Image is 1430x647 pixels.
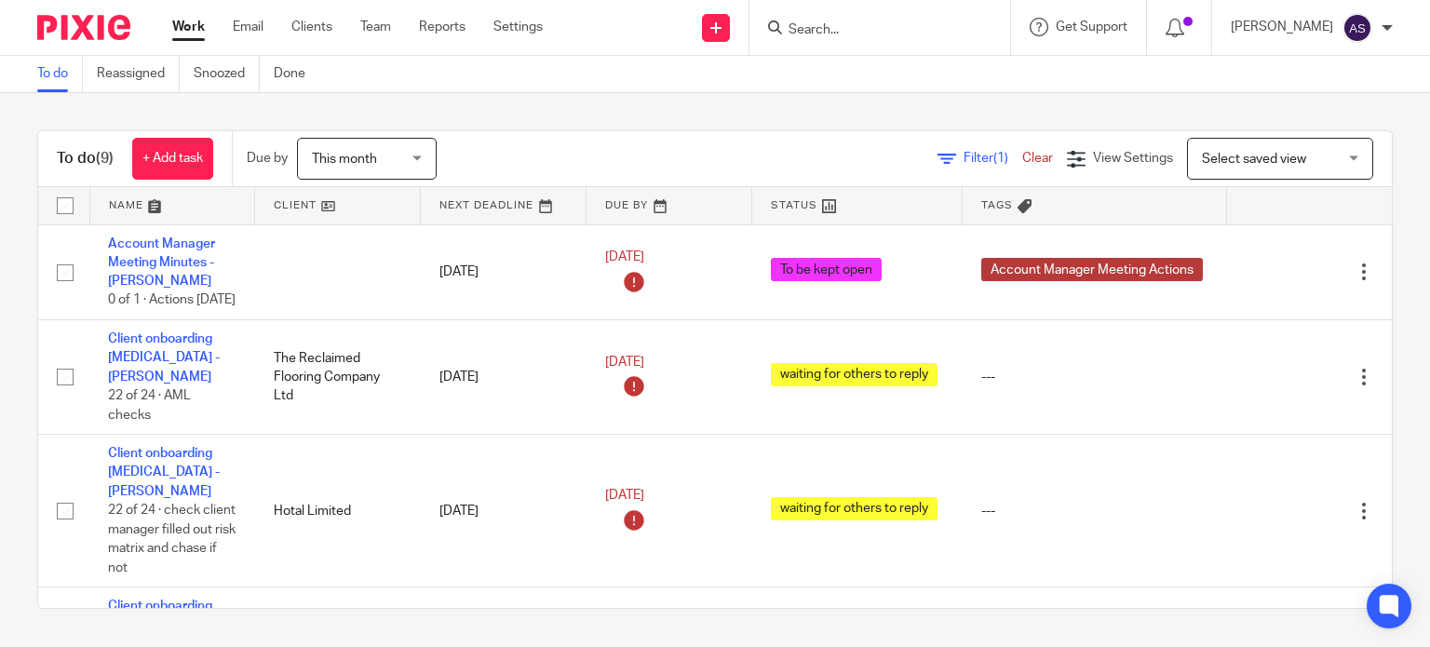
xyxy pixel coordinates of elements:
td: [DATE] [421,320,587,435]
td: [DATE] [421,435,587,587]
span: Tags [981,200,1013,210]
div: --- [981,502,1208,520]
img: svg%3E [1342,13,1372,43]
a: Account Manager Meeting Minutes - [PERSON_NAME] [108,237,215,289]
a: To do [37,56,83,92]
a: Settings [493,18,543,36]
a: Team [360,18,391,36]
span: [DATE] [605,490,644,503]
span: waiting for others to reply [771,497,938,520]
img: Pixie [37,15,130,40]
span: Account Manager Meeting Actions [981,258,1203,281]
a: Snoozed [194,56,260,92]
td: Hotal Limited [255,435,421,587]
span: This month [312,153,377,166]
span: (9) [96,151,114,166]
td: The Reclaimed Flooring Company Ltd [255,320,421,435]
a: + Add task [132,138,213,180]
a: Clients [291,18,332,36]
input: Search [787,22,954,39]
td: [DATE] [421,224,587,320]
a: Client onboarding [MEDICAL_DATA] - [PERSON_NAME] [108,447,220,498]
span: 0 of 1 · Actions [DATE] [108,294,236,307]
span: [DATE] [605,356,644,369]
a: Work [172,18,205,36]
span: [DATE] [605,250,644,263]
span: 22 of 24 · AML checks [108,389,191,422]
span: To be kept open [771,258,882,281]
p: [PERSON_NAME] [1231,18,1333,36]
a: Client onboarding [MEDICAL_DATA] - [PERSON_NAME] [108,332,220,384]
a: Reassigned [97,56,180,92]
a: Clear [1022,152,1053,165]
span: 22 of 24 · check client manager filled out risk matrix and chase if not [108,504,236,574]
span: (1) [993,152,1008,165]
span: Get Support [1056,20,1127,34]
span: Select saved view [1202,153,1306,166]
a: Email [233,18,263,36]
p: Due by [247,149,288,168]
a: Done [274,56,319,92]
span: View Settings [1093,152,1173,165]
span: Filter [964,152,1022,165]
h1: To do [57,149,114,168]
div: --- [981,368,1208,386]
span: waiting for others to reply [771,363,938,386]
a: Reports [419,18,465,36]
